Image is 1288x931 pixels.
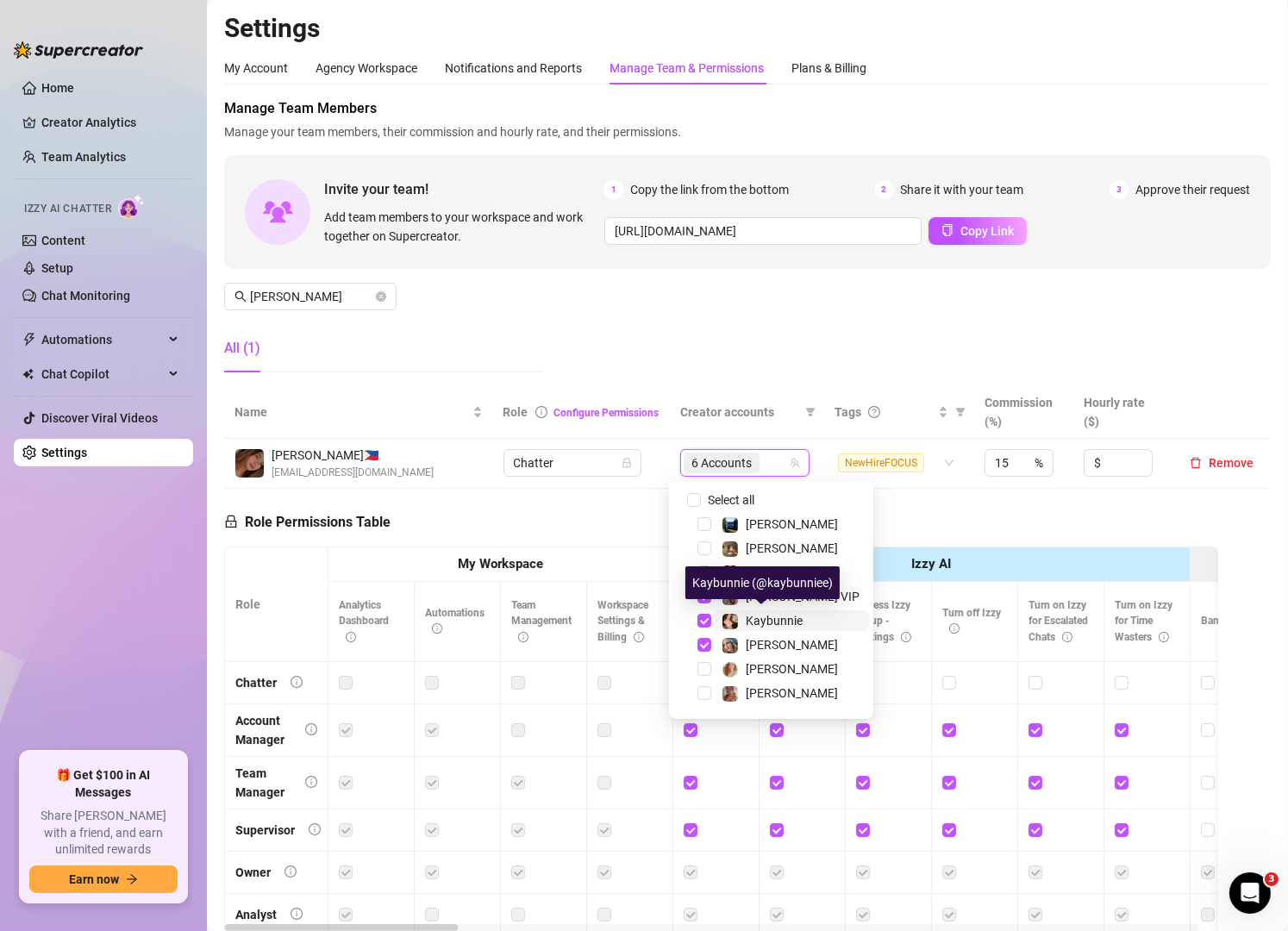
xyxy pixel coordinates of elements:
h2: Settings [224,12,1271,45]
span: [PERSON_NAME] [746,541,838,555]
iframe: Intercom live chat [1229,872,1271,914]
span: info-circle [535,406,547,418]
span: info-circle [284,865,297,878]
div: Account Manager [235,711,291,749]
span: Add team members to your workspace and work together on Supercreator. [324,208,597,246]
span: [PERSON_NAME] [746,686,838,700]
span: thunderbolt [22,333,36,347]
div: Chatter [235,673,277,692]
span: Select tree node [697,541,711,555]
span: info-circle [346,632,356,642]
div: Analyst [235,905,277,924]
span: info-circle [901,632,911,642]
span: Bank [1201,615,1241,627]
span: 2 [875,180,894,199]
span: Kaybunnie [746,614,803,628]
span: [EMAIL_ADDRESS][DOMAIN_NAME] [272,465,434,481]
span: Remove [1209,456,1254,470]
div: Kaybunnie (@kaybunniee) [685,566,840,599]
span: info-circle [1159,632,1169,642]
span: Select tree node [697,614,711,628]
span: Approve their request [1135,180,1250,199]
img: Brooke [722,541,738,557]
a: Discover Viral Videos [41,411,158,425]
span: 3 [1265,872,1279,886]
span: 🎁 Get $100 in AI Messages [29,767,178,801]
th: Commission (%) [974,386,1073,439]
span: filter [802,399,819,425]
span: info-circle [305,776,317,788]
span: Automations [41,326,164,353]
input: Search members [250,287,372,306]
button: Remove [1183,453,1260,473]
span: [PERSON_NAME] [746,638,838,652]
span: info-circle [305,723,317,735]
img: Chat Copilot [22,368,34,380]
span: Analytics Dashboard [339,599,389,644]
span: Turn on Izzy for Time Wasters [1115,599,1172,644]
span: 3 [1110,180,1129,199]
span: [PERSON_NAME] [746,517,838,531]
a: Team Analytics [41,150,126,164]
span: search [234,291,247,303]
div: Notifications and Reports [445,59,582,78]
span: 1 [604,180,623,199]
span: delete [1190,457,1202,469]
img: Danielle [235,449,264,478]
span: info-circle [432,623,442,634]
span: Kleio [746,565,772,579]
span: Role [503,405,528,419]
span: Chat Copilot [41,360,164,388]
span: Automations [425,607,485,635]
span: Select tree node [697,686,711,700]
div: My Account [224,59,288,78]
button: Copy Link [928,217,1027,245]
span: Name [234,403,469,422]
th: Hourly rate ($) [1073,386,1172,439]
span: info-circle [634,632,644,642]
img: Amy Pond [722,662,738,678]
span: Team Management [511,599,572,644]
img: Britt [722,517,738,533]
span: copy [941,224,953,236]
span: info-circle [949,623,960,634]
span: Access Izzy Setup - Settings [856,599,911,644]
div: Supervisor [235,821,295,840]
div: Plans & Billing [791,59,866,78]
div: Agency Workspace [316,59,417,78]
span: info-circle [309,823,321,835]
span: Share it with your team [901,180,1024,199]
span: NewHireFOCUS [838,453,924,472]
span: filter [952,399,969,425]
span: Select tree node [697,638,711,652]
th: Role [225,547,328,662]
span: Copy Link [960,224,1014,238]
span: Select tree node [697,662,711,676]
span: info-circle [291,676,303,688]
span: 6 Accounts [684,453,760,473]
span: Chatter [514,450,631,476]
span: Select tree node [697,565,711,579]
span: Izzy AI Chatter [24,201,111,217]
span: team [790,458,800,468]
a: Creator Analytics [41,109,179,136]
img: logo-BBDzfeDw.svg [14,41,143,59]
a: Configure Permissions [554,407,660,419]
span: filter [955,407,966,417]
img: Kaybunnie [722,614,738,629]
h5: Role Permissions Table [224,512,391,533]
img: AI Chatter [118,194,145,219]
button: close-circle [376,291,386,302]
span: Share [PERSON_NAME] with a friend, and earn unlimited rewards [29,808,178,859]
span: Invite your team! [324,178,604,200]
div: Team Manager [235,764,291,802]
span: Earn now [69,872,119,886]
img: Kat Hobbs [722,638,738,653]
span: Manage your team members, their commission and hourly rate, and their permissions. [224,122,1271,141]
span: Turn off Izzy [942,607,1001,635]
a: Chat Monitoring [41,289,130,303]
a: Settings [41,446,87,459]
strong: My Workspace [458,556,543,572]
button: Earn nowarrow-right [29,865,178,893]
